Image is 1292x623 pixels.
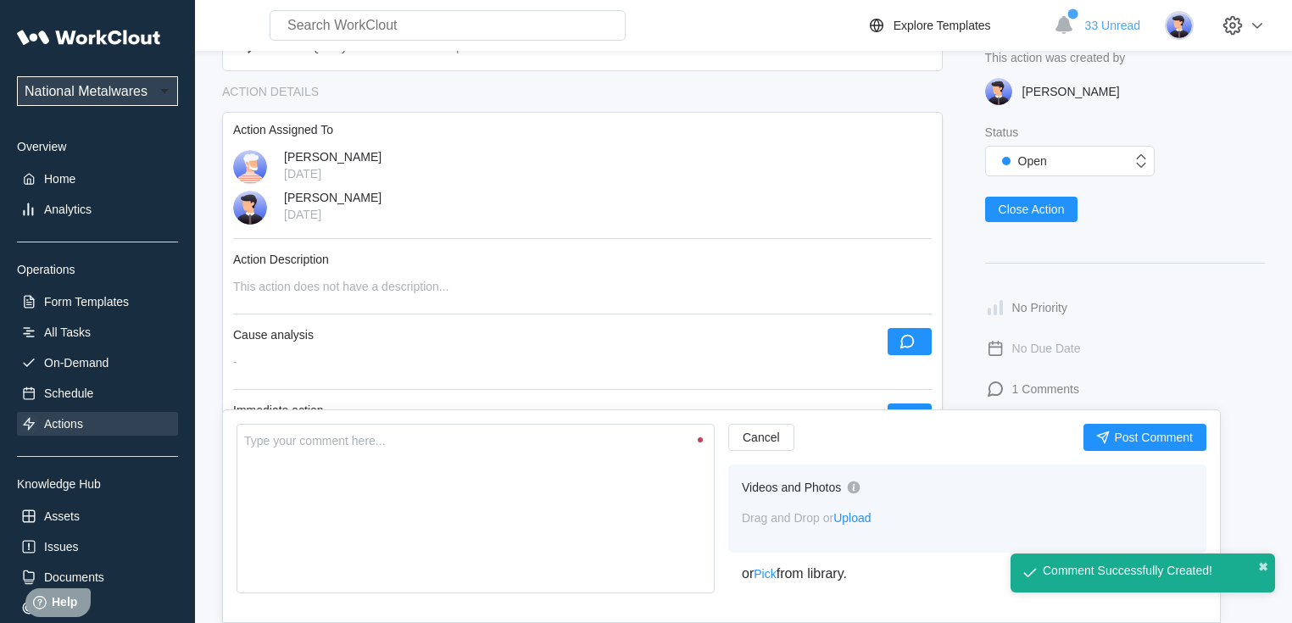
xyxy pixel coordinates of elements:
[44,295,129,309] div: Form Templates
[994,149,1047,173] div: Open
[742,481,841,494] div: Videos and Photos
[233,280,932,293] div: This action does not have a description...
[17,263,178,276] div: Operations
[1114,431,1193,443] span: Post Comment
[1258,560,1268,574] button: close
[17,167,178,191] a: Home
[17,320,178,344] a: All Tasks
[233,253,932,266] div: Action Description
[17,140,178,153] div: Overview
[233,123,932,136] div: Action Assigned To
[1085,19,1140,32] span: 33 Unread
[17,565,178,589] a: Documents
[985,197,1078,222] button: Close Action
[222,85,943,98] div: ACTION DETAILS
[17,504,178,528] a: Assets
[17,381,178,405] a: Schedule
[1012,301,1067,314] div: No Priority
[44,387,93,400] div: Schedule
[44,540,78,553] div: Issues
[894,19,991,32] div: Explore Templates
[44,417,83,431] div: Actions
[44,509,80,523] div: Assets
[17,535,178,559] a: Issues
[1043,564,1212,577] div: Comment Successfully Created!
[1012,382,1079,396] div: 1 Comments
[44,203,92,216] div: Analytics
[284,191,381,204] div: [PERSON_NAME]
[44,570,104,584] div: Documents
[233,191,267,225] img: user-5.png
[17,477,178,491] div: Knowledge Hub
[985,51,1265,64] div: This action was created by
[833,511,871,525] span: Upload
[1012,342,1081,355] div: No Due Date
[728,424,794,451] button: Cancel
[1083,424,1206,451] button: Post Comment
[742,511,872,525] span: Drag and Drop or
[44,325,91,339] div: All Tasks
[866,15,1045,36] a: Explore Templates
[1165,11,1194,40] img: user-5.png
[17,596,178,620] a: Skills
[233,403,324,417] div: Immediate action
[754,567,776,581] span: Pick
[233,355,932,369] div: -
[44,172,75,186] div: Home
[743,431,780,443] span: Cancel
[284,167,381,181] div: [DATE]
[17,351,178,375] a: On-Demand
[233,328,314,342] div: Cause analysis
[284,150,381,164] div: [PERSON_NAME]
[233,150,267,184] img: user-3.png
[17,412,178,436] a: Actions
[17,290,178,314] a: Form Templates
[742,566,1193,581] div: or from library.
[985,78,1012,105] img: user-5.png
[44,356,109,370] div: On-Demand
[1022,85,1120,98] div: [PERSON_NAME]
[999,203,1065,215] span: Close Action
[17,197,178,221] a: Analytics
[985,125,1265,139] div: Status
[270,10,626,41] input: Search WorkClout
[284,208,381,221] div: [DATE]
